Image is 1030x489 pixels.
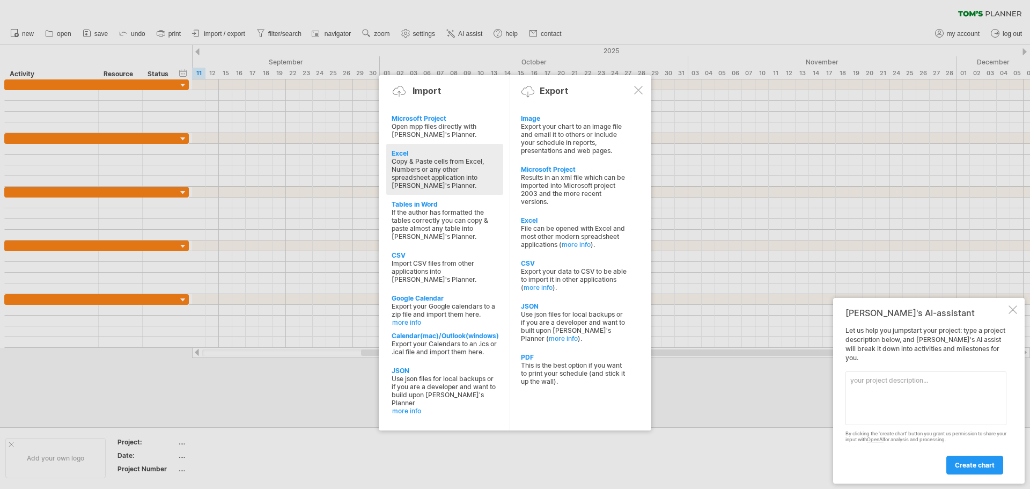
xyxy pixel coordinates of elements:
div: PDF [521,353,627,361]
span: create chart [955,461,995,469]
div: Export your data to CSV to be able to import it in other applications ( ). [521,267,627,291]
a: more info [562,240,591,249]
div: [PERSON_NAME]'s AI-assistant [845,308,1006,318]
div: Let us help you jumpstart your project: type a project description below, and [PERSON_NAME]'s AI ... [845,326,1006,474]
a: more info [392,318,498,326]
a: OpenAI [867,436,884,442]
div: Import [413,85,441,96]
div: By clicking the 'create chart' button you grant us permission to share your input with for analys... [845,431,1006,443]
div: JSON [521,302,627,310]
a: more info [549,334,578,342]
div: CSV [521,259,627,267]
div: Results in an xml file which can be imported into Microsoft project 2003 and the more recent vers... [521,173,627,206]
div: Export your chart to an image file and email it to others or include your schedule in reports, pr... [521,122,627,155]
div: Copy & Paste cells from Excel, Numbers or any other spreadsheet application into [PERSON_NAME]'s ... [392,157,498,189]
div: Export [540,85,568,96]
a: create chart [946,456,1003,475]
a: more info [392,407,498,415]
div: Excel [521,216,627,224]
div: Image [521,114,627,122]
a: more info [524,283,553,291]
div: Use json files for local backups or if you are a developer and want to built upon [PERSON_NAME]'s... [521,310,627,342]
div: Excel [392,149,498,157]
div: If the author has formatted the tables correctly you can copy & paste almost any table into [PERS... [392,208,498,240]
div: Microsoft Project [521,165,627,173]
div: File can be opened with Excel and most other modern spreadsheet applications ( ). [521,224,627,249]
div: Tables in Word [392,200,498,208]
div: This is the best option if you want to print your schedule (and stick it up the wall). [521,361,627,385]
